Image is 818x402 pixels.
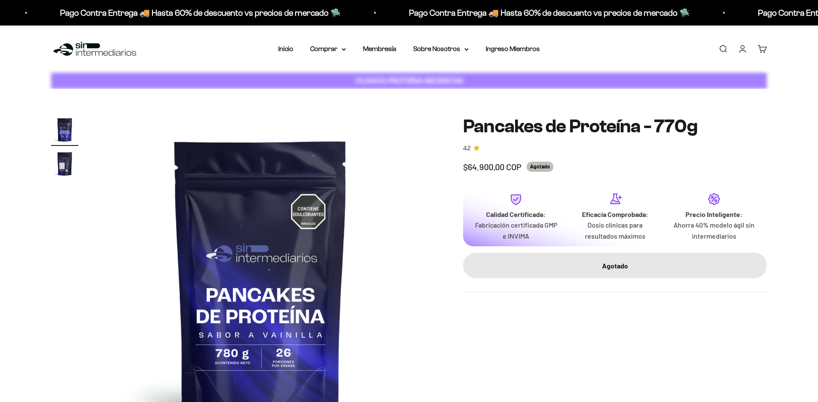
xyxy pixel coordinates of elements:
[51,150,78,177] img: Pancakes de Proteína - 770g
[582,210,648,218] strong: Eficacia Comprobada:
[463,144,471,153] span: 4.2
[363,45,396,52] a: Membresía
[278,45,293,52] a: Inicio
[486,45,540,52] a: Ingreso Miembros
[51,116,78,146] button: Ir al artículo 1
[473,220,559,241] p: Fabricación certificada GMP e INVIMA
[572,220,657,241] p: Dosis clínicas para resultados máximos
[463,144,767,153] a: 4.24.2 de 5.0 estrellas
[355,76,463,85] strong: CUANTA PROTEÍNA NECESITAS
[463,160,521,174] sale-price: $64.900,00 COP
[671,220,757,241] p: Ahorra 40% modelo ágil sin intermediarios
[486,210,546,218] strong: Calidad Certificada:
[310,43,346,54] summary: Comprar
[413,43,469,54] summary: Sobre Nosotros
[463,253,767,278] button: Agotado
[463,116,767,137] h1: Pancakes de Proteína - 770g
[527,162,553,171] sold-out-badge: Agotado
[409,6,690,20] p: Pago Contra Entrega 🚚 Hasta 60% de descuento vs precios de mercado 🛸
[51,150,78,180] button: Ir al artículo 2
[686,210,743,218] strong: Precio Inteligente:
[51,116,78,143] img: Pancakes de Proteína - 770g
[60,6,341,20] p: Pago Contra Entrega 🚚 Hasta 60% de descuento vs precios de mercado 🛸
